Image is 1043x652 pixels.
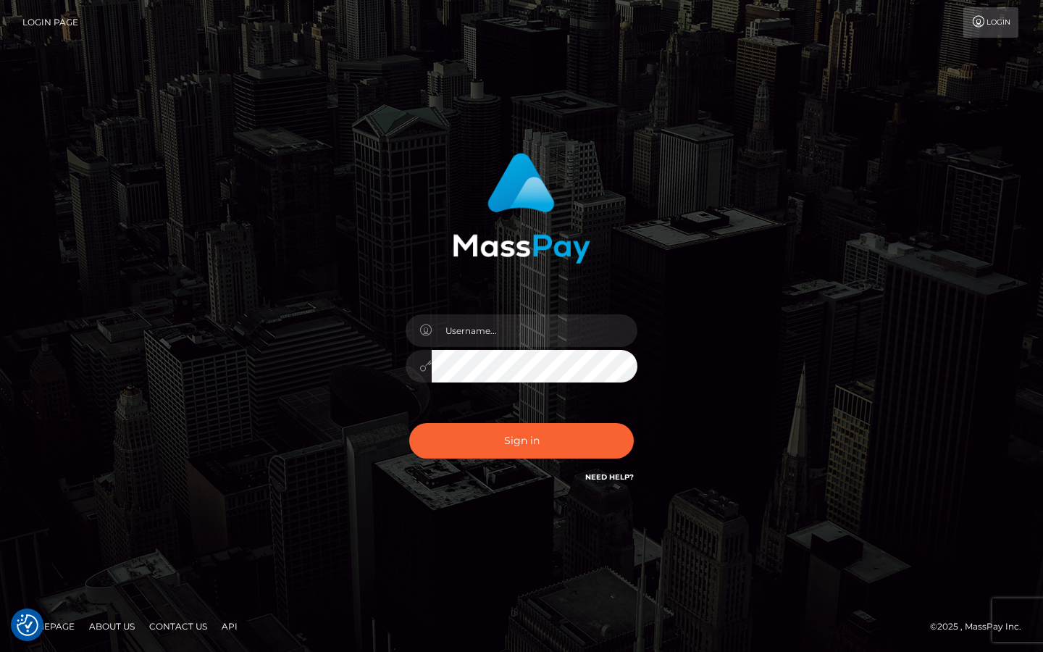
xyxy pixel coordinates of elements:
[409,423,634,459] button: Sign in
[432,314,637,347] input: Username...
[22,7,78,38] a: Login Page
[585,472,634,482] a: Need Help?
[963,7,1018,38] a: Login
[143,615,213,638] a: Contact Us
[453,153,590,264] img: MassPay Login
[17,614,38,636] button: Consent Preferences
[216,615,243,638] a: API
[16,615,80,638] a: Homepage
[930,619,1032,635] div: © 2025 , MassPay Inc.
[17,614,38,636] img: Revisit consent button
[83,615,141,638] a: About Us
